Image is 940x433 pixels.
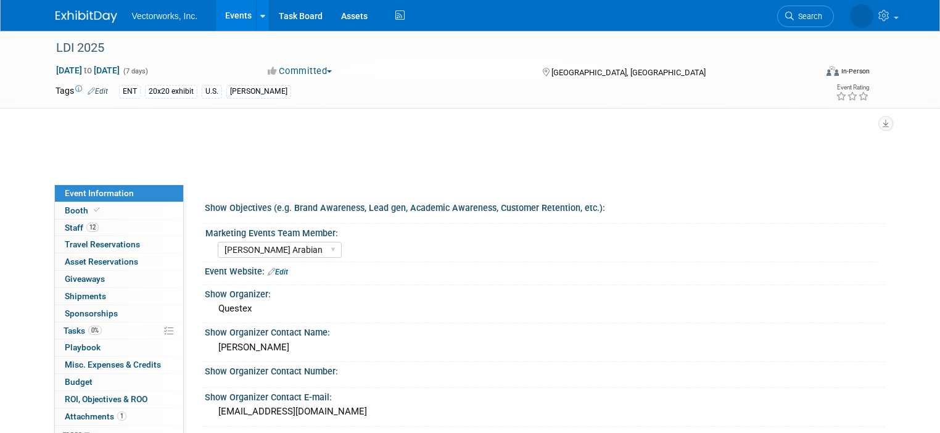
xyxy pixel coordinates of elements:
div: Questex [214,299,876,318]
a: Giveaways [55,271,183,287]
div: Marketing Events Team Member: [205,224,880,239]
div: ENT [119,85,141,98]
img: Format-Inperson.png [827,66,839,76]
span: ROI, Objectives & ROO [65,394,147,404]
span: Asset Reservations [65,257,138,266]
span: 1 [117,411,126,421]
div: Show Organizer: [205,285,885,300]
span: Budget [65,377,93,387]
span: Shipments [65,291,106,301]
span: Event Information [65,188,134,198]
td: Tags [56,85,108,99]
button: Committed [263,65,337,78]
a: Budget [55,374,183,390]
i: Booth reservation complete [94,207,100,213]
span: Staff [65,223,99,233]
a: ROI, Objectives & ROO [55,391,183,408]
div: Event Format [749,64,870,83]
div: U.S. [202,85,222,98]
a: Shipments [55,288,183,305]
a: Edit [88,87,108,96]
div: In-Person [841,67,870,76]
div: Show Organizer Contact E-mail: [205,388,885,403]
img: ExhibitDay [56,10,117,23]
div: Show Objectives (e.g. Brand Awareness, Lead gen, Academic Awareness, Customer Retention, etc.): [205,199,885,214]
div: [PERSON_NAME] [226,85,291,98]
a: Booth [55,202,183,219]
span: Booth [65,205,102,215]
div: Event Rating [836,85,869,91]
span: Tasks [64,326,102,336]
div: 20x20 exhibit [145,85,197,98]
span: Misc. Expenses & Credits [65,360,161,369]
a: Sponsorships [55,305,183,322]
a: Event Information [55,185,183,202]
span: Playbook [65,342,101,352]
span: 0% [88,326,102,335]
span: Giveaways [65,274,105,284]
span: Vectorworks, Inc. [132,11,198,21]
span: to [82,65,94,75]
a: Edit [268,268,288,276]
div: Event Website: [205,262,885,278]
span: Sponsorships [65,308,118,318]
a: Playbook [55,339,183,356]
span: Travel Reservations [65,239,140,249]
span: Search [794,12,822,21]
a: Attachments1 [55,408,183,425]
div: [EMAIL_ADDRESS][DOMAIN_NAME] [214,402,876,421]
span: 12 [86,223,99,232]
span: (7 days) [122,67,148,75]
div: Show Organizer Contact Name: [205,323,885,339]
a: Search [777,6,834,27]
a: Asset Reservations [55,254,183,270]
div: Show Organizer Contact Number: [205,362,885,377]
span: [GEOGRAPHIC_DATA], [GEOGRAPHIC_DATA] [551,68,706,77]
a: Travel Reservations [55,236,183,253]
span: [DATE] [DATE] [56,65,120,76]
a: Staff12 [55,220,183,236]
span: Attachments [65,411,126,421]
a: Misc. Expenses & Credits [55,357,183,373]
img: Tania Arabian [850,4,873,28]
div: LDI 2025 [52,37,801,59]
a: Tasks0% [55,323,183,339]
div: [PERSON_NAME] [214,338,876,357]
